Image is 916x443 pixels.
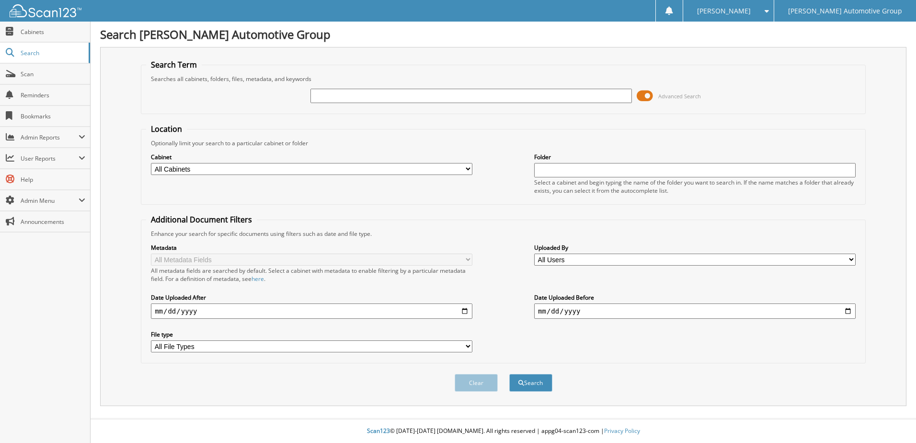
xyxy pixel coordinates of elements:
[151,303,472,319] input: start
[146,75,860,83] div: Searches all cabinets, folders, files, metadata, and keywords
[21,112,85,120] span: Bookmarks
[455,374,498,392] button: Clear
[21,175,85,184] span: Help
[788,8,902,14] span: [PERSON_NAME] Automotive Group
[146,59,202,70] legend: Search Term
[146,139,860,147] div: Optionally limit your search to a particular cabinet or folder
[151,244,472,252] label: Metadata
[21,154,79,163] span: User Reports
[534,244,856,252] label: Uploaded By
[91,420,916,443] div: © [DATE]-[DATE] [DOMAIN_NAME]. All rights reserved | appg04-scan123-com |
[534,293,856,302] label: Date Uploaded Before
[604,427,640,435] a: Privacy Policy
[151,267,472,283] div: All metadata fields are searched by default. Select a cabinet with metadata to enable filtering b...
[146,214,257,225] legend: Additional Document Filters
[21,49,84,57] span: Search
[146,124,187,134] legend: Location
[151,293,472,302] label: Date Uploaded After
[534,153,856,161] label: Folder
[21,28,85,36] span: Cabinets
[21,70,85,78] span: Scan
[151,330,472,338] label: File type
[21,91,85,99] span: Reminders
[658,93,701,100] span: Advanced Search
[10,4,81,17] img: scan123-logo-white.svg
[100,26,906,42] h1: Search [PERSON_NAME] Automotive Group
[21,133,79,141] span: Admin Reports
[21,197,79,205] span: Admin Menu
[509,374,552,392] button: Search
[21,218,85,226] span: Announcements
[151,153,472,161] label: Cabinet
[146,230,860,238] div: Enhance your search for specific documents using filters such as date and file type.
[534,303,856,319] input: end
[367,427,390,435] span: Scan123
[534,178,856,195] div: Select a cabinet and begin typing the name of the folder you want to search in. If the name match...
[252,275,264,283] a: here
[697,8,751,14] span: [PERSON_NAME]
